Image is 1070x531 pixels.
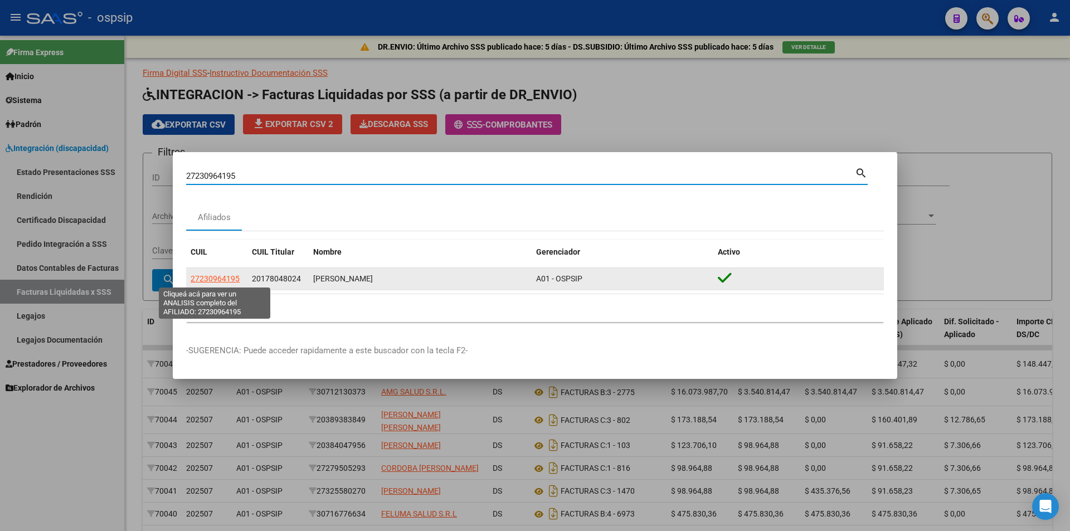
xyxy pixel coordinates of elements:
[186,344,884,357] p: -SUGERENCIA: Puede acceder rapidamente a este buscador con la tecla F2-
[313,247,342,256] span: Nombre
[718,247,740,256] span: Activo
[198,211,231,224] div: Afiliados
[313,272,527,285] div: [PERSON_NAME]
[536,274,582,283] span: A01 - OSPSIP
[186,240,247,264] datatable-header-cell: CUIL
[186,294,884,322] div: 1 total
[191,274,240,283] span: 27230964195
[1032,493,1059,520] div: Open Intercom Messenger
[713,240,884,264] datatable-header-cell: Activo
[191,247,207,256] span: CUIL
[252,247,294,256] span: CUIL Titular
[252,274,301,283] span: 20178048024
[309,240,532,264] datatable-header-cell: Nombre
[855,165,868,179] mat-icon: search
[247,240,309,264] datatable-header-cell: CUIL Titular
[536,247,580,256] span: Gerenciador
[532,240,713,264] datatable-header-cell: Gerenciador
